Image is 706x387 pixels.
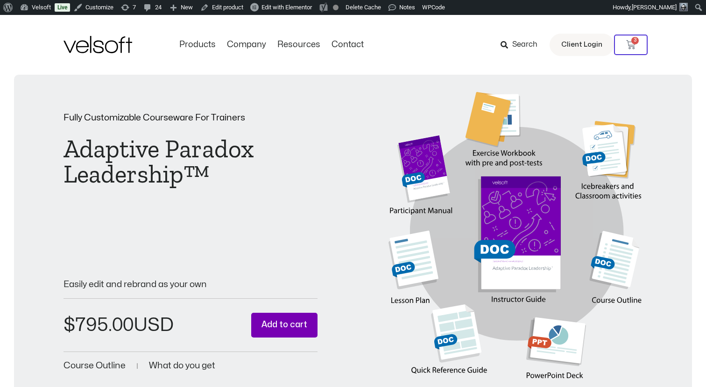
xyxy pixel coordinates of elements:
[631,37,639,44] span: 3
[561,39,602,51] span: Client Login
[550,34,614,56] a: Client Login
[64,136,318,187] h1: Adaptive Paradox Leadership™
[55,3,70,12] a: Live
[64,280,318,289] p: Easily edit and rebrand as your own
[64,113,318,122] p: Fully Customizable Courseware For Trainers
[64,316,134,334] bdi: 795.00
[221,40,272,50] a: CompanyMenu Toggle
[261,4,312,11] span: Edit with Elementor
[512,39,537,51] span: Search
[64,316,75,334] span: $
[614,35,648,55] a: 3
[501,37,544,53] a: Search
[149,361,215,370] a: What do you get
[272,40,326,50] a: ResourcesMenu Toggle
[174,40,221,50] a: ProductsMenu Toggle
[632,4,677,11] span: [PERSON_NAME]
[333,5,339,10] div: Not available
[64,361,126,370] a: Course Outline
[251,313,318,338] button: Add to cart
[64,36,132,53] img: Velsoft Training Materials
[326,40,369,50] a: ContactMenu Toggle
[174,40,369,50] nav: Menu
